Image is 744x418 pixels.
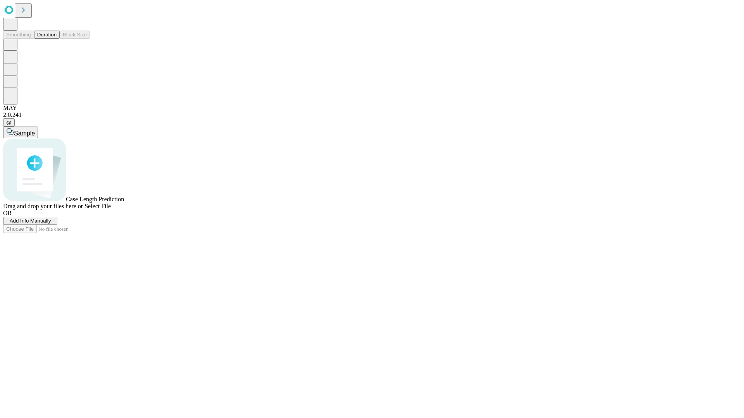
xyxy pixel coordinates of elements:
[6,120,12,125] span: @
[66,196,124,202] span: Case Length Prediction
[3,217,57,225] button: Add Info Manually
[3,104,741,111] div: MAY
[3,210,12,216] span: OR
[3,127,38,138] button: Sample
[84,203,111,209] span: Select File
[34,31,60,39] button: Duration
[10,218,51,224] span: Add Info Manually
[14,130,35,137] span: Sample
[3,118,15,127] button: @
[3,203,83,209] span: Drag and drop your files here or
[3,31,34,39] button: Smoothing
[3,111,741,118] div: 2.0.241
[60,31,90,39] button: Block Size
